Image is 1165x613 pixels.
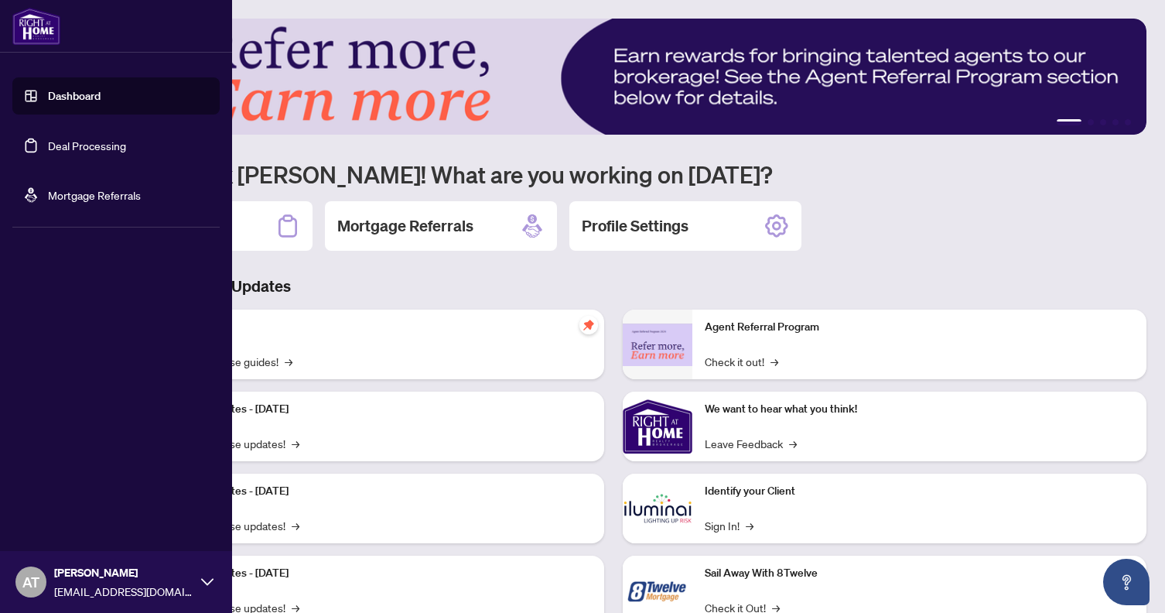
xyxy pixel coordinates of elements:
a: Check it out!→ [705,353,778,370]
img: We want to hear what you think! [623,392,692,461]
button: Open asap [1103,559,1150,605]
a: Sign In!→ [705,517,753,534]
span: AT [22,571,39,593]
p: Platform Updates - [DATE] [162,401,592,418]
p: We want to hear what you think! [705,401,1134,418]
p: Identify your Client [705,483,1134,500]
span: → [789,435,797,452]
img: Slide 0 [80,19,1146,135]
button: 3 [1100,119,1106,125]
button: 2 [1088,119,1094,125]
span: → [285,353,292,370]
span: → [292,517,299,534]
span: → [292,435,299,452]
button: 1 [1057,119,1081,125]
h1: Welcome back [PERSON_NAME]! What are you working on [DATE]? [80,159,1146,189]
p: Sail Away With 8Twelve [705,565,1134,582]
span: [EMAIL_ADDRESS][DOMAIN_NAME] [54,583,193,600]
button: 4 [1112,119,1119,125]
button: 5 [1125,119,1131,125]
p: Platform Updates - [DATE] [162,565,592,582]
a: Mortgage Referrals [48,188,141,202]
span: → [770,353,778,370]
span: [PERSON_NAME] [54,564,193,581]
h2: Mortgage Referrals [337,215,473,237]
img: Agent Referral Program [623,324,692,366]
p: Agent Referral Program [705,319,1134,336]
img: logo [12,8,60,45]
a: Leave Feedback→ [705,435,797,452]
span: → [746,517,753,534]
p: Platform Updates - [DATE] [162,483,592,500]
p: Self-Help [162,319,592,336]
h3: Brokerage & Industry Updates [80,276,1146,297]
a: Dashboard [48,89,101,103]
h2: Profile Settings [582,215,688,237]
a: Deal Processing [48,139,126,152]
img: Identify your Client [623,474,692,543]
span: pushpin [579,316,598,334]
